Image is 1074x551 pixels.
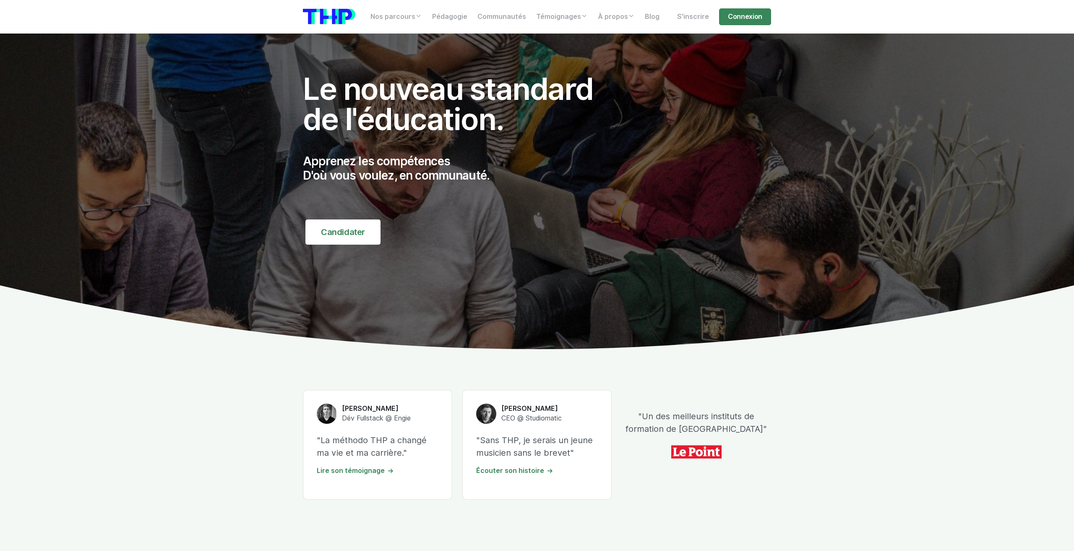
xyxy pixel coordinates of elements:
[622,410,771,435] p: "Un des meilleurs instituts de formation de [GEOGRAPHIC_DATA]"
[640,8,665,25] a: Blog
[317,404,337,424] img: Titouan
[476,467,553,475] a: Écouter son histoire
[501,404,562,413] h6: [PERSON_NAME]
[365,8,427,25] a: Nos parcours
[303,154,612,183] p: Apprenez les compétences D'où vous voulez, en communauté.
[476,434,598,459] p: "Sans THP, je serais un jeune musicien sans le brevet"
[342,414,411,422] span: Dév Fullstack @ Engie
[427,8,472,25] a: Pédagogie
[531,8,593,25] a: Témoignages
[671,442,722,462] img: icon
[303,9,355,24] img: logo
[317,434,438,459] p: "La méthodo THP a changé ma vie et ma carrière."
[472,8,531,25] a: Communautés
[305,219,381,245] a: Candidater
[672,8,714,25] a: S'inscrire
[342,404,411,413] h6: [PERSON_NAME]
[593,8,640,25] a: À propos
[476,404,496,424] img: Anthony
[719,8,771,25] a: Connexion
[501,414,562,422] span: CEO @ Studiomatic
[317,467,394,475] a: Lire son témoignage
[303,74,612,134] h1: Le nouveau standard de l'éducation.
